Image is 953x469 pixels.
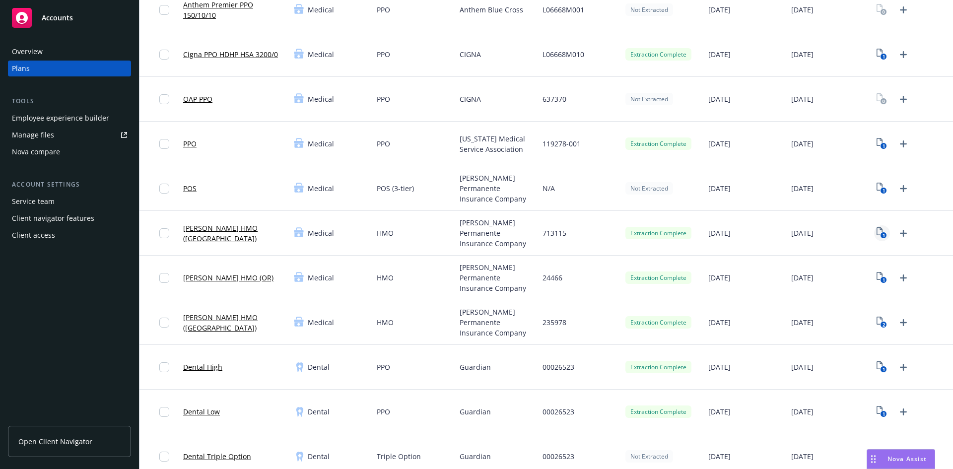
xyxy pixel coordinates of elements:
[460,362,491,372] span: Guardian
[625,271,691,284] div: Extraction Complete
[12,110,109,126] div: Employee experience builder
[377,138,390,149] span: PPO
[543,272,562,283] span: 24466
[883,366,885,373] text: 1
[791,183,814,194] span: [DATE]
[874,136,890,152] a: View Plan Documents
[12,210,94,226] div: Client navigator features
[377,451,421,462] span: Triple Option
[708,362,731,372] span: [DATE]
[543,362,574,372] span: 00026523
[874,449,890,465] a: View Plan Documents
[625,450,673,463] div: Not Extracted
[883,188,885,194] text: 1
[887,455,927,463] span: Nova Assist
[159,5,169,15] input: Toggle Row Selected
[543,228,566,238] span: 713115
[625,137,691,150] div: Extraction Complete
[883,277,885,283] text: 1
[377,183,414,194] span: POS (3-tier)
[308,4,334,15] span: Medical
[183,451,251,462] a: Dental Triple Option
[874,270,890,286] a: View Plan Documents
[895,404,911,420] a: Upload Plan Documents
[791,317,814,328] span: [DATE]
[543,94,566,104] span: 637370
[874,359,890,375] a: View Plan Documents
[8,110,131,126] a: Employee experience builder
[708,451,731,462] span: [DATE]
[159,362,169,372] input: Toggle Row Selected
[708,4,731,15] span: [DATE]
[377,4,390,15] span: PPO
[8,144,131,160] a: Nova compare
[12,61,30,76] div: Plans
[895,315,911,331] a: Upload Plan Documents
[460,262,535,293] span: [PERSON_NAME] Permanente Insurance Company
[159,50,169,60] input: Toggle Row Selected
[791,4,814,15] span: [DATE]
[12,194,55,209] div: Service team
[895,136,911,152] a: Upload Plan Documents
[791,362,814,372] span: [DATE]
[867,449,935,469] button: Nova Assist
[625,48,691,61] div: Extraction Complete
[308,228,334,238] span: Medical
[308,451,330,462] span: Dental
[708,94,731,104] span: [DATE]
[183,312,286,333] a: [PERSON_NAME] HMO ([GEOGRAPHIC_DATA])
[8,127,131,143] a: Manage files
[791,406,814,417] span: [DATE]
[308,138,334,149] span: Medical
[308,94,334,104] span: Medical
[8,210,131,226] a: Client navigator features
[883,232,885,239] text: 1
[708,272,731,283] span: [DATE]
[895,449,911,465] a: Upload Plan Documents
[183,406,220,417] a: Dental Low
[625,182,673,195] div: Not Extracted
[874,181,890,197] a: View Plan Documents
[159,452,169,462] input: Toggle Row Selected
[308,272,334,283] span: Medical
[874,91,890,107] a: View Plan Documents
[708,317,731,328] span: [DATE]
[183,94,212,104] a: OAP PPO
[460,173,535,204] span: [PERSON_NAME] Permanente Insurance Company
[883,322,885,328] text: 2
[12,227,55,243] div: Client access
[791,138,814,149] span: [DATE]
[874,225,890,241] a: View Plan Documents
[12,127,54,143] div: Manage files
[159,318,169,328] input: Toggle Row Selected
[377,362,390,372] span: PPO
[543,317,566,328] span: 235978
[183,49,278,60] a: Cigna PPO HDHP HSA 3200/0
[625,316,691,329] div: Extraction Complete
[460,4,523,15] span: Anthem Blue Cross
[12,144,60,160] div: Nova compare
[8,44,131,60] a: Overview
[159,273,169,283] input: Toggle Row Selected
[625,227,691,239] div: Extraction Complete
[42,14,73,22] span: Accounts
[874,404,890,420] a: View Plan Documents
[543,4,584,15] span: L06668M001
[308,317,334,328] span: Medical
[8,194,131,209] a: Service team
[895,2,911,18] a: Upload Plan Documents
[159,407,169,417] input: Toggle Row Selected
[183,138,197,149] a: PPO
[308,406,330,417] span: Dental
[883,54,885,60] text: 1
[460,451,491,462] span: Guardian
[543,406,574,417] span: 00026523
[159,228,169,238] input: Toggle Row Selected
[12,44,43,60] div: Overview
[183,362,222,372] a: Dental High
[308,183,334,194] span: Medical
[708,183,731,194] span: [DATE]
[874,2,890,18] a: View Plan Documents
[791,94,814,104] span: [DATE]
[183,183,197,194] a: POS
